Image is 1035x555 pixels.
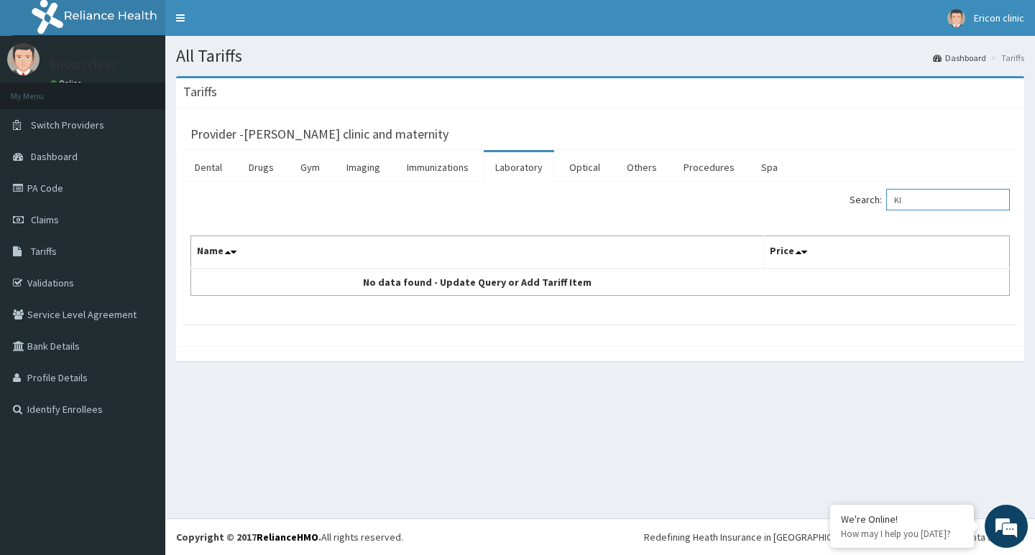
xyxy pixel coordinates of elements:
span: Claims [31,213,59,226]
a: Immunizations [395,152,480,182]
li: Tariffs [988,52,1024,64]
footer: All rights reserved. [165,518,1035,555]
h3: Tariffs [183,85,217,98]
p: How may I help you today? [841,528,963,540]
span: Switch Providers [31,118,104,131]
a: Dental [183,152,234,182]
h3: Provider - [PERSON_NAME] clinic and maternity [190,128,448,141]
span: We're online! [83,181,198,326]
span: Tariffs [31,245,57,258]
img: User Image [947,9,965,27]
input: Search: [886,189,1010,210]
div: Redefining Heath Insurance in [GEOGRAPHIC_DATA] using Telemedicine and Data Science! [644,530,1024,544]
span: Ericon clinic [974,11,1024,24]
label: Search: [850,189,1010,210]
strong: Copyright © 2017 . [176,531,321,544]
a: Others [615,152,668,182]
a: Optical [558,152,612,182]
th: Price [764,236,1010,269]
a: Dashboard [933,52,986,64]
a: Spa [750,152,789,182]
a: Online [50,78,85,88]
a: Drugs [237,152,285,182]
a: Laboratory [484,152,554,182]
a: Imaging [335,152,392,182]
textarea: Type your message and hit 'Enter' [7,392,274,442]
a: Gym [289,152,331,182]
img: User Image [7,43,40,75]
p: Ericon clinic [50,58,117,71]
div: We're Online! [841,513,963,526]
div: Chat with us now [75,80,241,99]
td: No data found - Update Query or Add Tariff Item [191,269,764,296]
img: d_794563401_company_1708531726252_794563401 [27,72,58,108]
a: Procedures [672,152,746,182]
h1: All Tariffs [176,47,1024,65]
th: Name [191,236,764,269]
div: Minimize live chat window [236,7,270,42]
span: Dashboard [31,150,78,163]
a: RelianceHMO [257,531,318,544]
